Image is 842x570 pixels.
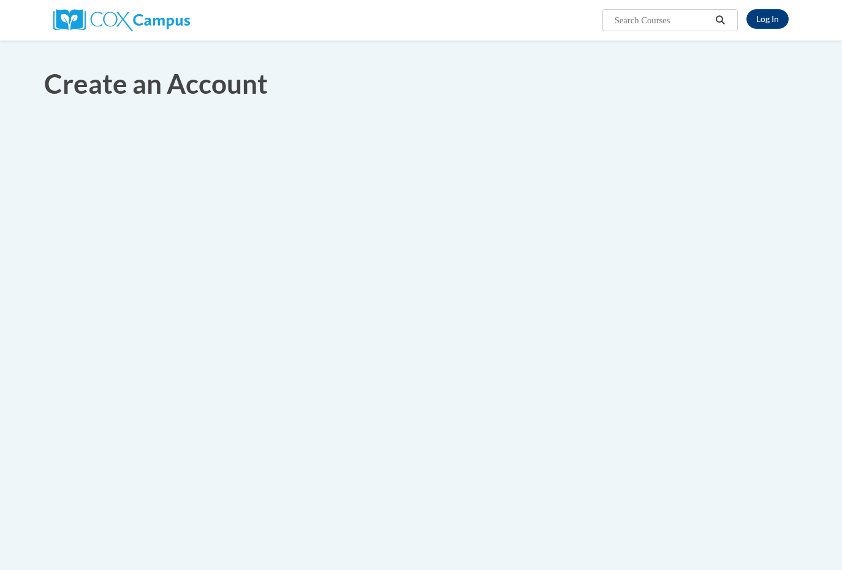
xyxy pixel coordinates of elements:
[613,13,711,28] input: Search Courses
[44,67,268,99] span: Create an Account
[53,9,190,31] img: Cox Campus
[711,13,730,28] button: Search
[715,16,726,25] i: 
[746,9,789,29] a: Log In
[53,14,190,25] a: Cox Campus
